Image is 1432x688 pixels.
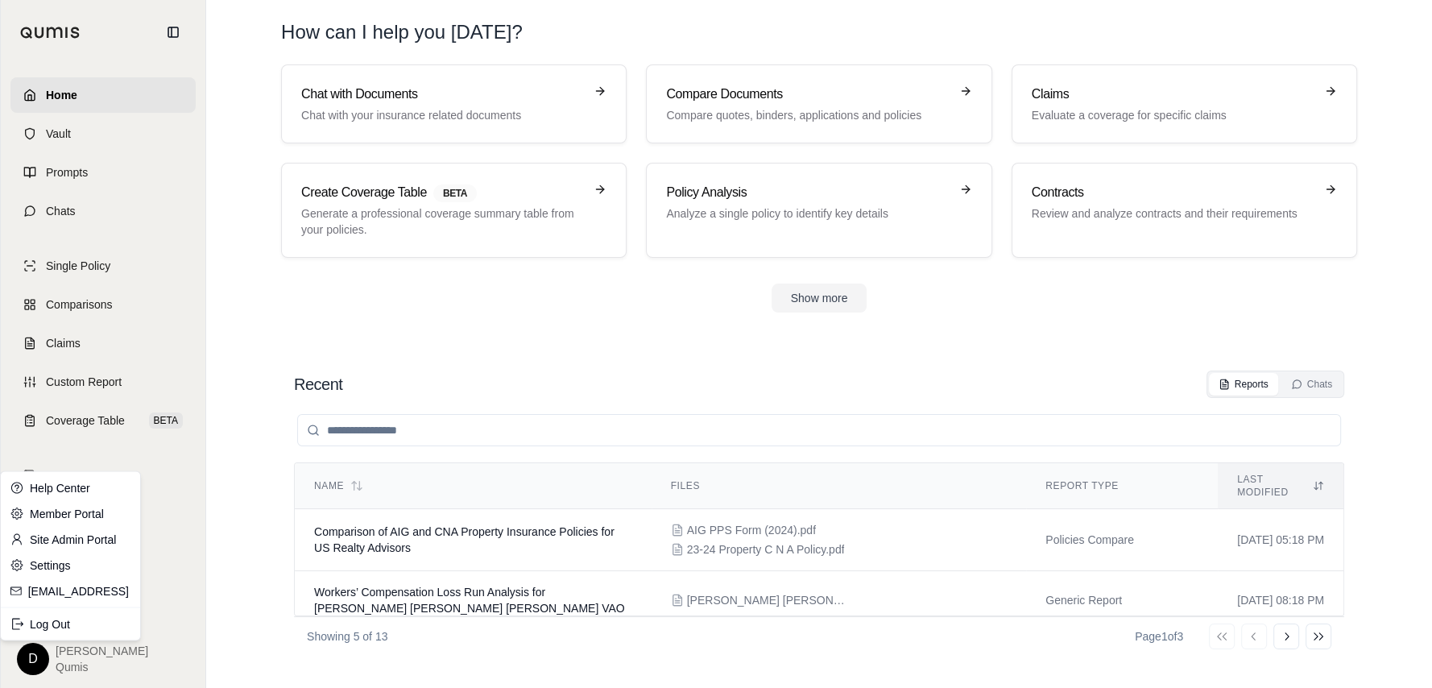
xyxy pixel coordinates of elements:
a: Settings [4,552,137,578]
a: Help Center [4,475,137,500]
div: Log Out [4,611,137,636]
a: Site Admin Portal [4,526,137,552]
a: [EMAIL_ADDRESS] [28,582,131,599]
a: Member Portal [4,500,137,526]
